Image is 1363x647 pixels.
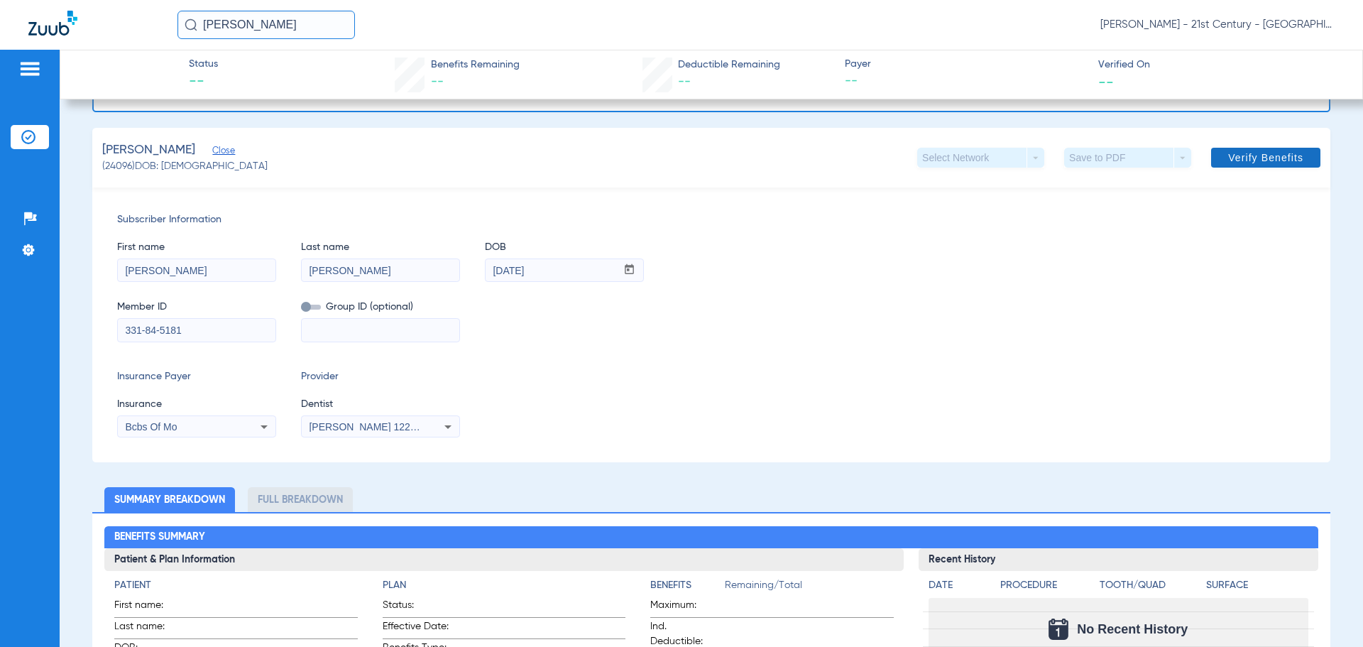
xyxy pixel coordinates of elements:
app-breakdown-title: Date [929,578,988,598]
span: Bcbs Of Mo [125,421,177,433]
h4: Plan [383,578,625,593]
img: hamburger-icon [18,60,41,77]
span: (24096) DOB: [DEMOGRAPHIC_DATA] [102,159,268,174]
h3: Patient & Plan Information [104,548,903,571]
span: Effective Date: [383,619,452,638]
span: Status [189,57,218,72]
span: -- [431,75,444,88]
h4: Patient [114,578,357,593]
span: Provider [301,369,460,384]
app-breakdown-title: Surface [1206,578,1308,598]
span: First name [117,240,276,255]
span: Verify Benefits [1228,152,1303,163]
span: Insurance [117,397,276,412]
span: No Recent History [1077,622,1188,636]
span: [PERSON_NAME] - 21st Century - [GEOGRAPHIC_DATA] [1100,18,1335,32]
h3: Recent History [919,548,1318,571]
span: [PERSON_NAME] 1225470958 [309,421,449,433]
h4: Date [929,578,988,593]
img: Calendar [1049,619,1068,640]
input: Search for patients [177,11,355,39]
span: DOB [485,240,644,255]
span: Insurance Payer [117,369,276,384]
span: Verified On [1098,58,1340,72]
span: Maximum: [650,598,720,617]
h4: Benefits [650,578,725,593]
img: Search Icon [185,18,197,31]
span: Close [212,146,225,159]
button: Verify Benefits [1211,148,1320,168]
h4: Surface [1206,578,1308,593]
span: Last name: [114,619,184,638]
span: Group ID (optional) [301,300,460,315]
app-breakdown-title: Procedure [1000,578,1095,598]
span: Dentist [301,397,460,412]
h2: Benefits Summary [104,526,1318,549]
span: [PERSON_NAME] [102,141,195,159]
li: Full Breakdown [248,487,353,512]
span: -- [845,72,1086,90]
img: Zuub Logo [28,11,77,36]
span: Subscriber Information [117,212,1305,227]
span: -- [189,72,218,92]
li: Summary Breakdown [104,487,235,512]
span: First name: [114,598,184,617]
span: Benefits Remaining [431,58,520,72]
span: Deductible Remaining [678,58,780,72]
span: -- [678,75,691,88]
span: Last name [301,240,460,255]
app-breakdown-title: Tooth/Quad [1100,578,1201,598]
button: Open calendar [615,259,643,282]
app-breakdown-title: Benefits [650,578,725,598]
span: Status: [383,598,452,617]
span: -- [1098,74,1114,89]
span: Member ID [117,300,276,315]
span: Payer [845,57,1086,72]
span: Remaining/Total [725,578,893,598]
h4: Tooth/Quad [1100,578,1201,593]
h4: Procedure [1000,578,1095,593]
